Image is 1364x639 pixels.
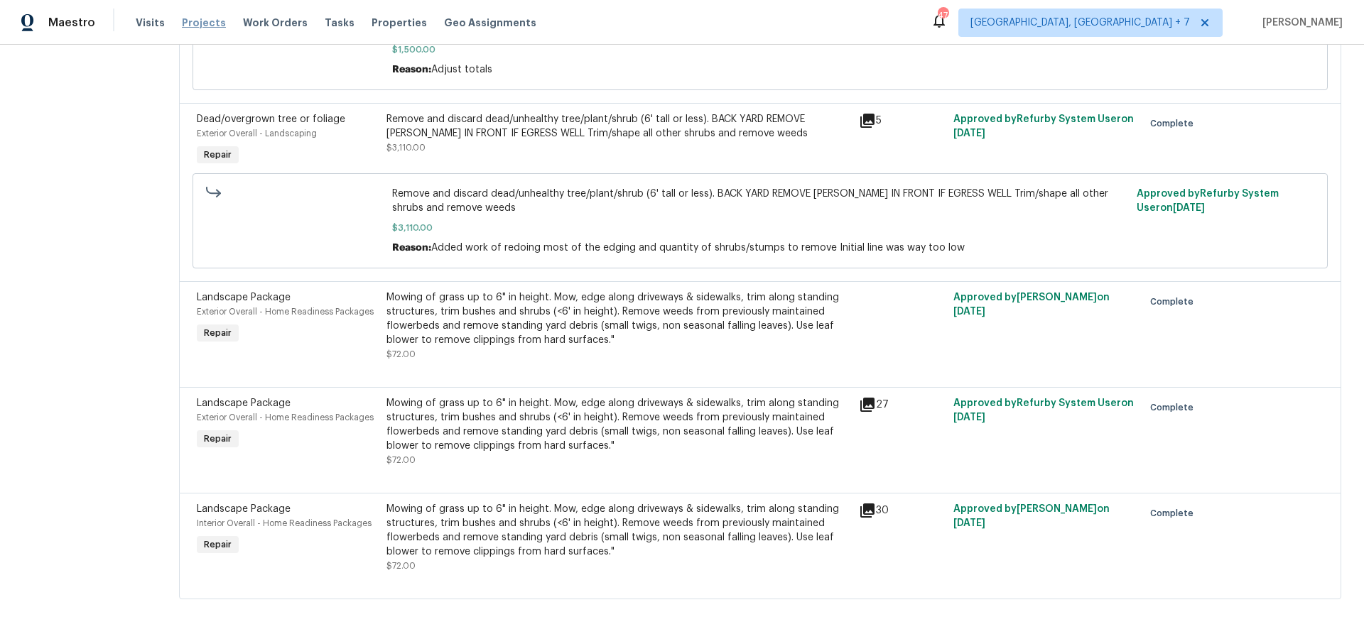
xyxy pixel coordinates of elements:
[325,18,354,28] span: Tasks
[953,307,985,317] span: [DATE]
[197,398,291,408] span: Landscape Package
[859,112,945,129] div: 5
[431,243,965,253] span: Added work of redoing most of the edging and quantity of shrubs/stumps to remove Initial line was...
[197,129,317,138] span: Exterior Overall - Landscaping
[392,65,431,75] span: Reason:
[198,326,237,340] span: Repair
[182,16,226,30] span: Projects
[859,396,945,413] div: 27
[1150,116,1199,131] span: Complete
[392,221,1128,235] span: $3,110.00
[444,16,536,30] span: Geo Assignments
[386,112,851,141] div: Remove and discard dead/unhealthy tree/plant/shrub (6' tall or less). BACK YARD REMOVE [PERSON_NA...
[938,9,948,23] div: 47
[386,396,851,453] div: Mowing of grass up to 6" in height. Mow, edge along driveways & sidewalks, trim along standing st...
[197,519,372,528] span: Interior Overall - Home Readiness Packages
[859,502,945,519] div: 30
[198,537,237,552] span: Repair
[953,413,985,422] span: [DATE]
[386,290,851,347] div: Mowing of grass up to 6" in height. Mow, edge along driveways & sidewalks, trim along standing st...
[392,187,1128,215] span: Remove and discard dead/unhealthy tree/plant/shrub (6' tall or less). BACK YARD REMOVE [PERSON_NA...
[48,16,95,30] span: Maestro
[1257,16,1343,30] span: [PERSON_NAME]
[386,350,416,359] span: $72.00
[1150,506,1199,520] span: Complete
[197,504,291,514] span: Landscape Package
[198,432,237,446] span: Repair
[1173,203,1205,213] span: [DATE]
[953,518,985,528] span: [DATE]
[1137,189,1279,213] span: Approved by Refurby System User on
[372,16,427,30] span: Properties
[970,16,1190,30] span: [GEOGRAPHIC_DATA], [GEOGRAPHIC_DATA] + 7
[1150,400,1199,415] span: Complete
[386,502,851,559] div: Mowing of grass up to 6" in height. Mow, edge along driveways & sidewalks, trim along standing st...
[392,43,1128,57] span: $1,500.00
[197,293,291,302] span: Landscape Package
[953,129,985,138] span: [DATE]
[386,456,416,464] span: $72.00
[431,65,492,75] span: Adjust totals
[1150,295,1199,309] span: Complete
[953,293,1110,317] span: Approved by [PERSON_NAME] on
[198,148,237,162] span: Repair
[386,143,426,152] span: $3,110.00
[386,562,416,570] span: $72.00
[197,307,374,316] span: Exterior Overall - Home Readiness Packages
[392,243,431,253] span: Reason:
[197,413,374,422] span: Exterior Overall - Home Readiness Packages
[136,16,165,30] span: Visits
[243,16,308,30] span: Work Orders
[953,398,1134,422] span: Approved by Refurby System User on
[953,504,1110,528] span: Approved by [PERSON_NAME] on
[197,114,345,124] span: Dead/overgrown tree or foliage
[953,114,1134,138] span: Approved by Refurby System User on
